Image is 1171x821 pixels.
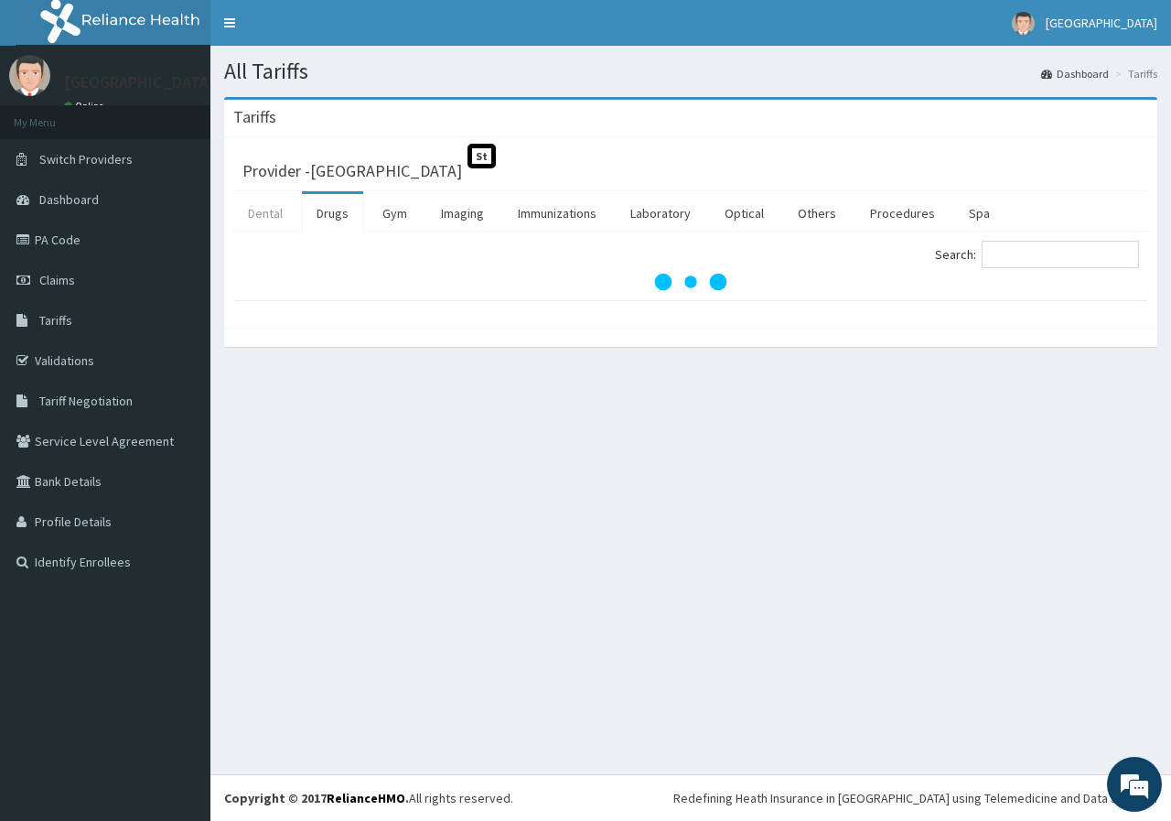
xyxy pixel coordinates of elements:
[39,272,75,288] span: Claims
[242,163,462,179] h3: Provider - [GEOGRAPHIC_DATA]
[9,55,50,96] img: User Image
[95,103,307,126] div: Chat with us now
[783,194,851,232] a: Others
[34,92,74,137] img: d_794563401_company_1708531726252_794563401
[935,241,1139,268] label: Search:
[302,194,363,232] a: Drugs
[233,109,276,125] h3: Tariffs
[654,245,727,319] svg: audio-loading
[503,194,611,232] a: Immunizations
[368,194,422,232] a: Gym
[106,231,252,416] span: We're online!
[673,789,1157,807] div: Redefining Heath Insurance in [GEOGRAPHIC_DATA] using Telemedicine and Data Science!
[64,74,215,91] p: [GEOGRAPHIC_DATA]
[327,790,405,806] a: RelianceHMO
[467,144,496,168] span: St
[300,9,344,53] div: Minimize live chat window
[982,241,1139,268] input: Search:
[210,774,1171,821] footer: All rights reserved.
[1041,66,1109,81] a: Dashboard
[954,194,1004,232] a: Spa
[39,151,133,167] span: Switch Providers
[233,194,297,232] a: Dental
[1111,66,1157,81] li: Tariffs
[710,194,779,232] a: Optical
[1046,15,1157,31] span: [GEOGRAPHIC_DATA]
[9,500,349,564] textarea: Type your message and hit 'Enter'
[224,59,1157,83] h1: All Tariffs
[39,312,72,329] span: Tariffs
[39,191,99,208] span: Dashboard
[616,194,705,232] a: Laboratory
[224,790,409,806] strong: Copyright © 2017 .
[39,393,133,409] span: Tariff Negotiation
[426,194,499,232] a: Imaging
[855,194,950,232] a: Procedures
[1012,12,1035,35] img: User Image
[64,100,108,113] a: Online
